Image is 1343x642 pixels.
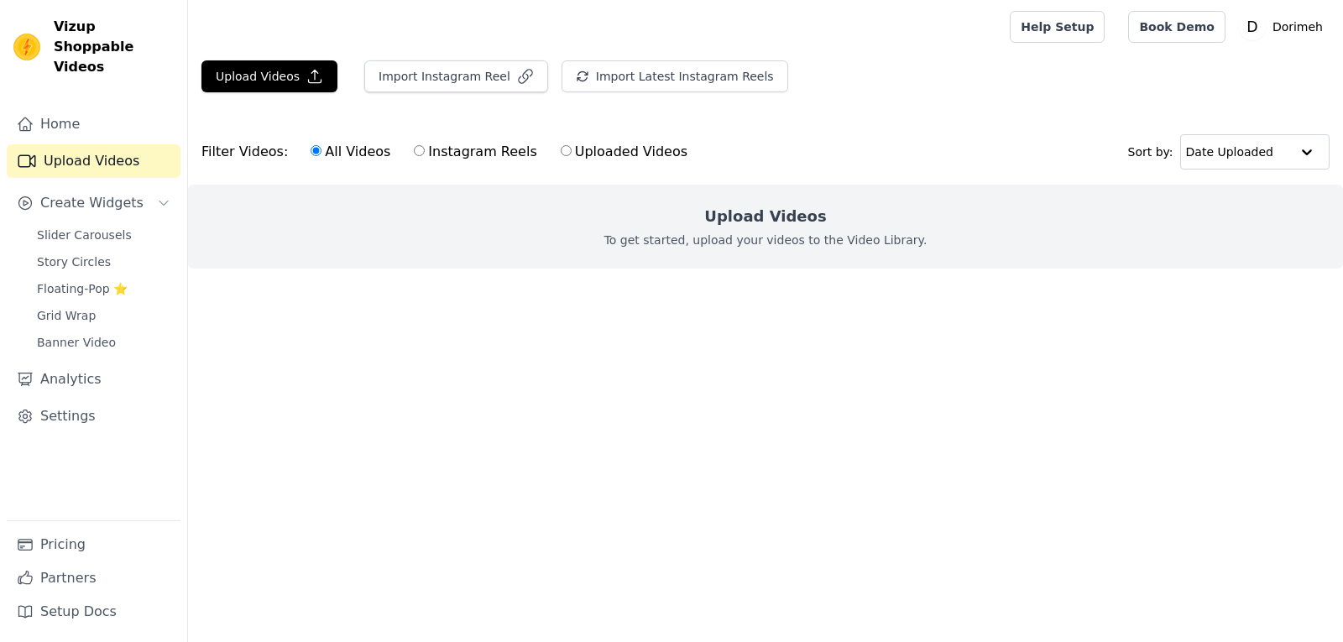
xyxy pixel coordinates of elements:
p: Dorimeh [1266,12,1330,42]
span: Vizup Shoppable Videos [54,17,174,77]
label: Uploaded Videos [560,141,688,163]
text: D [1246,18,1257,35]
label: Instagram Reels [413,141,537,163]
a: Pricing [7,528,180,561]
a: Help Setup [1010,11,1105,43]
a: Grid Wrap [27,304,180,327]
a: Setup Docs [7,595,180,629]
span: Slider Carousels [37,227,132,243]
span: Story Circles [37,253,111,270]
input: Instagram Reels [414,145,425,156]
a: Analytics [7,363,180,396]
div: Filter Videos: [201,133,697,171]
input: Uploaded Videos [561,145,572,156]
img: Vizup [13,34,40,60]
a: Book Demo [1128,11,1225,43]
a: Partners [7,561,180,595]
h2: Upload Videos [704,205,826,228]
a: Banner Video [27,331,180,354]
button: D Dorimeh [1239,12,1330,42]
p: To get started, upload your videos to the Video Library. [604,232,928,248]
button: Import Instagram Reel [364,60,548,92]
span: Grid Wrap [37,307,96,324]
button: Import Latest Instagram Reels [562,60,788,92]
a: Slider Carousels [27,223,180,247]
span: Banner Video [37,334,116,351]
a: Upload Videos [7,144,180,178]
a: Story Circles [27,250,180,274]
span: Create Widgets [40,193,144,213]
button: Upload Videos [201,60,337,92]
a: Home [7,107,180,141]
a: Settings [7,399,180,433]
input: All Videos [311,145,321,156]
label: All Videos [310,141,391,163]
a: Floating-Pop ⭐ [27,277,180,300]
button: Create Widgets [7,186,180,220]
div: Sort by: [1128,134,1330,170]
span: Floating-Pop ⭐ [37,280,128,297]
